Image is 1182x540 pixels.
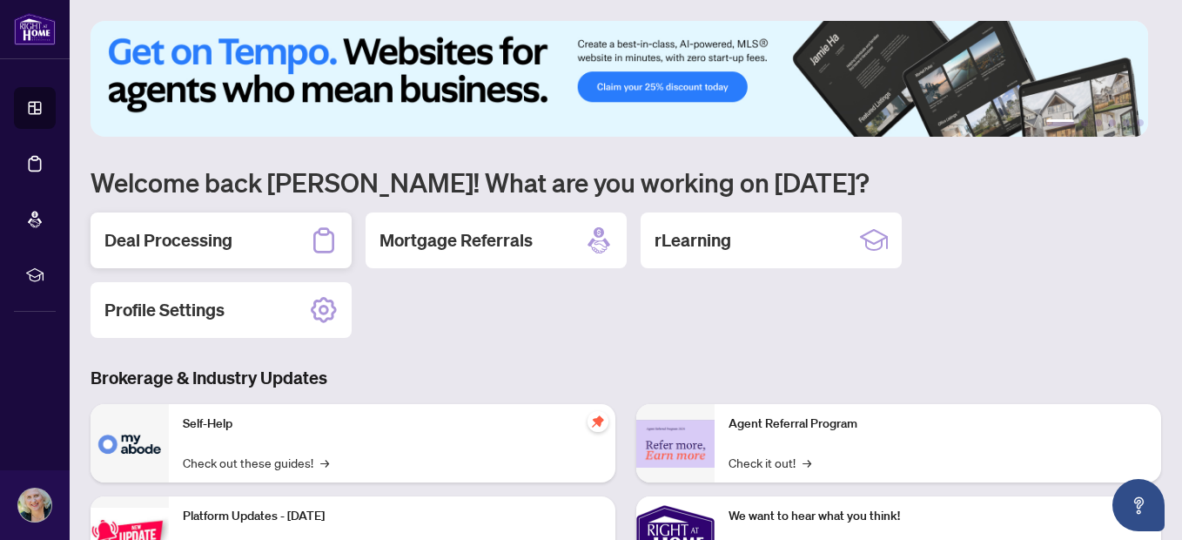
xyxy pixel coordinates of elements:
h2: Mortgage Referrals [379,228,533,253]
h3: Brokerage & Industry Updates [91,366,1161,390]
img: logo [14,13,56,45]
span: → [803,453,811,472]
button: 5 [1123,119,1130,126]
a: Check out these guides!→ [183,453,329,472]
img: Self-Help [91,404,169,483]
button: 4 [1109,119,1116,126]
p: We want to hear what you think! [729,507,1147,526]
button: 6 [1137,119,1144,126]
p: Agent Referral Program [729,415,1147,434]
a: Check it out!→ [729,453,811,472]
button: 2 [1081,119,1088,126]
p: Self-Help [183,415,601,434]
button: Open asap [1112,479,1165,531]
h2: rLearning [655,228,731,253]
p: Platform Updates - [DATE] [183,507,601,526]
img: Agent Referral Program [636,420,715,468]
button: 1 [1046,119,1074,126]
h2: Profile Settings [104,298,225,322]
span: → [320,453,329,472]
h1: Welcome back [PERSON_NAME]! What are you working on [DATE]? [91,165,1161,199]
span: pushpin [588,411,608,432]
img: Profile Icon [18,489,51,522]
h2: Deal Processing [104,228,232,253]
button: 3 [1095,119,1102,126]
img: Slide 0 [91,21,1148,137]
